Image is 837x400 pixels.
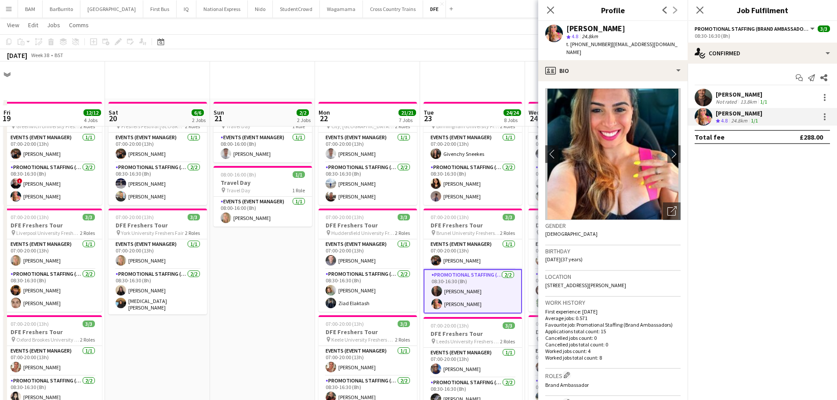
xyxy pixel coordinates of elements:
span: Liverpool University Freshers Fair [16,230,80,236]
h3: DFE Freshers Tour [424,330,522,338]
h3: Profile [538,4,688,16]
app-job-card: 07:00-20:00 (13h)3/3DFE Freshers Tour Greenwich University Freshers Fair2 RolesEvents (Event Mana... [4,102,102,205]
div: Total fee [695,133,725,141]
app-card-role: Events (Event Manager)1/108:00-16:00 (8h)[PERSON_NAME] [214,133,312,162]
div: 08:30-16:30 (8h) [695,32,830,39]
button: National Express [196,0,248,18]
span: 19 [2,113,11,123]
span: 2 Roles [500,338,515,345]
span: 07:00-20:00 (13h) [11,321,49,327]
span: Brunel University Freshers Fair [436,230,500,236]
p: Applications total count: 15 [545,328,681,335]
button: BarBurrito [43,0,80,18]
span: 07:00-20:00 (13h) [431,322,469,329]
h3: Birthday [545,247,681,255]
app-card-role: Events (Event Manager)1/107:00-20:00 (13h)[PERSON_NAME] [109,239,207,269]
span: 1/1 [293,171,305,178]
span: 2 Roles [80,230,95,236]
p: Cancelled jobs total count: 0 [545,341,681,348]
div: 2 Jobs [297,117,311,123]
h3: DFE Freshers Tour [319,221,417,229]
div: 24.8km [729,117,749,125]
div: 07:00-20:00 (13h)3/3DFE Freshers Tour Birmingham University Freshers Fair2 RolesEvents (Event Man... [424,102,522,205]
span: Leeds University Freshers Fair [436,338,500,345]
h3: DFE Freshers Tour [4,221,102,229]
span: 3/3 [398,321,410,327]
div: Open photos pop-in [663,202,681,220]
p: Worked jobs total count: 8 [545,354,681,361]
div: 07:00-20:00 (13h)3/3DFE Freshers Tour Liverpool University Freshers Fair2 RolesEvents (Event Mana... [4,209,102,312]
div: 2 Jobs [192,117,206,123]
p: Worked jobs count: 4 [545,348,681,354]
div: [PERSON_NAME] [716,109,762,117]
span: 1 Role [292,187,305,194]
p: Cancelled jobs count: 0 [545,335,681,341]
span: 6/6 [192,109,204,116]
button: BAM [18,0,43,18]
button: Cross Country Trains [363,0,423,18]
span: Sat [109,108,118,116]
app-card-role: Events (Event Manager)1/107:00-20:00 (13h)[PERSON_NAME] [4,346,102,376]
a: Comms [65,19,92,31]
app-card-role: Promotional Staffing (Brand Ambassadors)2/208:30-16:30 (8h)[PERSON_NAME][PERSON_NAME] [319,162,417,205]
div: £288.00 [800,133,823,141]
app-card-role: Promotional Staffing (Brand Ambassadors)2/208:30-16:30 (8h)[PERSON_NAME][PERSON_NAME] [4,269,102,312]
span: 2 Roles [80,336,95,343]
app-card-role: Events (Event Manager)1/107:00-20:00 (13h)Givenchy Sneekes [424,133,522,162]
div: 07:00-20:00 (13h)3/3DFE Freshers Tour York University Freshers Fair2 RolesEvents (Event Manager)1... [109,209,207,314]
a: View [4,19,23,31]
app-job-card: 07:00-20:00 (13h)3/3DFE Freshers Tour Huddersfield University Freshers Fair2 RolesEvents (Event M... [319,209,417,312]
span: 20 [107,113,118,123]
app-skills-label: 1/1 [751,117,758,124]
span: 23 [422,113,434,123]
span: 3/3 [503,214,515,220]
span: Mon [319,108,330,116]
button: Wagamama [320,0,363,18]
span: Promotional Staffing (Brand Ambassadors) [695,25,809,32]
div: 13.8km [739,98,758,105]
app-card-role: Events (Event Manager)1/107:00-20:00 (13h)[PERSON_NAME] [4,133,102,162]
span: Sun [214,108,224,116]
span: 22 [317,113,330,123]
app-job-card: 07:00-20:00 (13h)3/3DFE Freshers Tour Chichester University Freshers Fair2 RolesEvents (Event Man... [529,102,627,205]
app-card-role: Events (Event Manager)1/107:00-20:00 (13h)[PERSON_NAME] [319,346,417,376]
h3: DFE Freshers Tour [424,221,522,229]
h3: Work history [545,299,681,306]
app-job-card: 07:00-20:00 (13h)3/3DFE Freshers Tour Brunel University Freshers Fair2 RolesEvents (Event Manager... [424,209,522,314]
app-card-role: Events (Event Manager)1/107:00-20:00 (13h)[PERSON_NAME] [529,239,627,269]
span: 3/3 [83,214,95,220]
span: Brand Ambassador [545,382,589,388]
span: 07:00-20:00 (13h) [326,321,364,327]
span: 24 [527,113,540,123]
span: 07:00-20:00 (13h) [116,214,154,220]
div: 4 Jobs [84,117,101,123]
span: 4.8 [572,33,578,40]
h3: DFE Freshers Tour [4,328,102,336]
div: 08:00-16:00 (8h)1/1Travel Day Travel Day1 RoleEvents (Event Manager)1/108:00-16:00 (8h)[PERSON_NAME] [214,166,312,227]
app-job-card: 07:00-20:00 (13h)3/3DFE Freshers Tour City, [GEOGRAPHIC_DATA] Freshers Fair2 RolesEvents (Event M... [319,102,417,205]
span: Wed [529,108,540,116]
span: 3/3 [83,321,95,327]
a: Edit [25,19,42,31]
app-card-role: Events (Event Manager)1/107:00-20:00 (13h)[PERSON_NAME] [529,346,627,376]
h3: Job Fulfilment [688,4,837,16]
app-card-role: Promotional Staffing (Brand Ambassadors)2/208:30-16:30 (8h)![PERSON_NAME][PERSON_NAME] [4,162,102,205]
app-card-role: Promotional Staffing (Brand Ambassadors)2/208:30-16:30 (8h)[PERSON_NAME][MEDICAL_DATA][PERSON_NAME] [109,269,207,314]
app-card-role: Promotional Staffing (Brand Ambassadors)2/208:30-16:30 (8h)[PERSON_NAME][PERSON_NAME] [109,162,207,205]
h3: DFE Freshers Tour [529,221,627,229]
span: Travel Day [226,187,250,194]
span: ! [17,178,22,184]
app-job-card: 07:00-20:00 (13h)3/3DFE Freshers Tour Freshers Festival [GEOGRAPHIC_DATA]2 RolesEvents (Event Man... [109,102,207,205]
h3: DFE Freshers Tour [109,221,207,229]
app-card-role: Events (Event Manager)1/108:00-16:00 (8h)[PERSON_NAME] [214,197,312,227]
div: Bio [538,60,688,81]
button: StudentCrowd [273,0,320,18]
span: Keele University Freshers Fair [331,336,395,343]
div: [PERSON_NAME] [716,90,769,98]
span: Oxford Brookes University Freshers Fair [16,336,80,343]
button: DFE [423,0,446,18]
